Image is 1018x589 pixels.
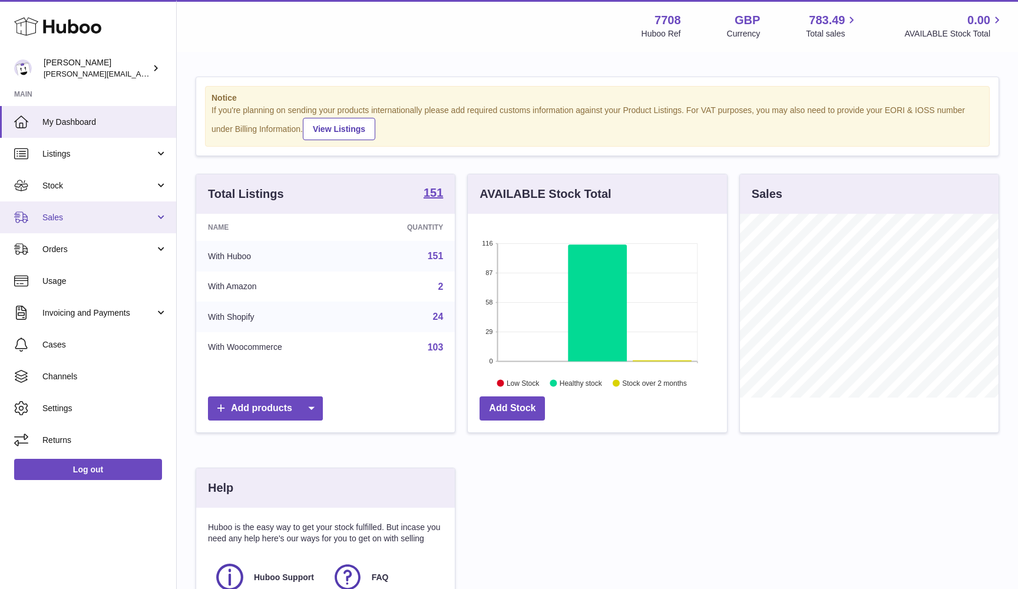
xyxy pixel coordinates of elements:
[480,186,611,202] h3: AVAILABLE Stock Total
[482,240,493,247] text: 116
[42,180,155,191] span: Stock
[196,241,357,272] td: With Huboo
[357,214,455,241] th: Quantity
[44,57,150,80] div: [PERSON_NAME]
[42,307,155,319] span: Invoicing and Payments
[211,105,983,140] div: If you're planning on sending your products internationally please add required customs informati...
[623,379,687,387] text: Stock over 2 months
[486,328,493,335] text: 29
[211,92,983,104] strong: Notice
[428,342,444,352] a: 103
[372,572,389,583] span: FAQ
[14,59,32,77] img: victor@erbology.co
[424,187,443,198] strong: 151
[42,339,167,350] span: Cases
[42,212,155,223] span: Sales
[14,459,162,480] a: Log out
[904,28,1004,39] span: AVAILABLE Stock Total
[560,379,603,387] text: Healthy stock
[42,117,167,128] span: My Dashboard
[196,272,357,302] td: With Amazon
[490,358,493,365] text: 0
[42,244,155,255] span: Orders
[44,69,236,78] span: [PERSON_NAME][EMAIL_ADDRESS][DOMAIN_NAME]
[196,214,357,241] th: Name
[208,522,443,544] p: Huboo is the easy way to get your stock fulfilled. But incase you need any help here's our ways f...
[42,148,155,160] span: Listings
[196,302,357,332] td: With Shopify
[806,12,858,39] a: 783.49 Total sales
[196,332,357,363] td: With Woocommerce
[424,187,443,201] a: 151
[806,28,858,39] span: Total sales
[967,12,990,28] span: 0.00
[42,435,167,446] span: Returns
[433,312,444,322] a: 24
[208,396,323,421] a: Add products
[208,186,284,202] h3: Total Listings
[904,12,1004,39] a: 0.00 AVAILABLE Stock Total
[642,28,681,39] div: Huboo Ref
[727,28,761,39] div: Currency
[438,282,443,292] a: 2
[507,379,540,387] text: Low Stock
[809,12,845,28] span: 783.49
[735,12,760,28] strong: GBP
[655,12,681,28] strong: 7708
[42,403,167,414] span: Settings
[42,276,167,287] span: Usage
[480,396,545,421] a: Add Stock
[486,269,493,276] text: 87
[208,480,233,496] h3: Help
[486,299,493,306] text: 58
[254,572,314,583] span: Huboo Support
[752,186,782,202] h3: Sales
[42,371,167,382] span: Channels
[303,118,375,140] a: View Listings
[428,251,444,261] a: 151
